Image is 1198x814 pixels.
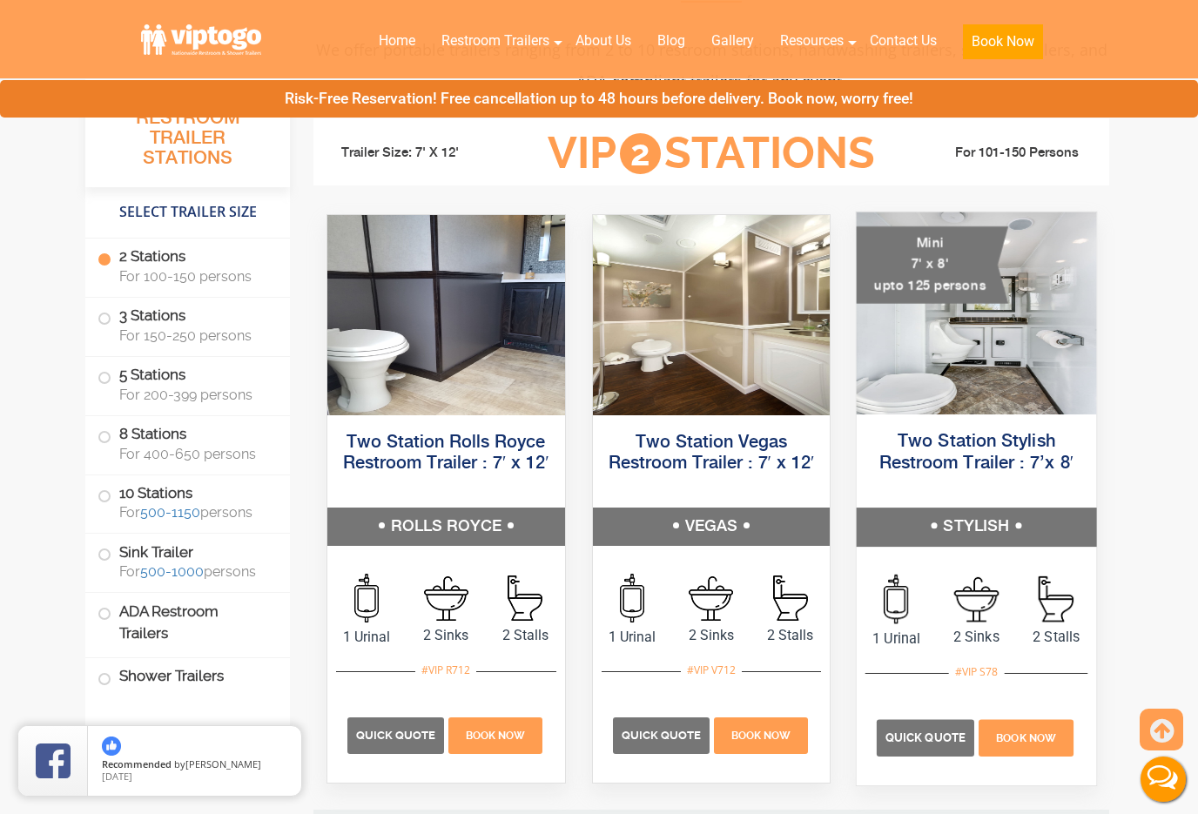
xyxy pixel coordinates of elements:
[327,215,565,415] img: Side view of two station restroom trailer with separate doors for males and females
[354,574,379,622] img: an icon of urinal
[98,593,278,652] label: ADA Restroom Trailers
[997,732,1057,744] span: Book Now
[877,729,977,745] a: Quick Quote
[857,212,1096,414] img: A mini restroom trailer with two separate stations and separate doors for males and females
[98,475,278,529] label: 10 Stations
[366,22,428,60] a: Home
[327,508,565,546] h5: ROLLS ROYCE
[689,576,733,621] img: an icon of sink
[672,625,751,646] span: 2 Sinks
[593,215,831,415] img: Side view of two station restroom trailer with separate doors for males and females
[593,508,831,546] h5: VEGAS
[681,659,742,682] div: #VIP V712
[773,575,808,621] img: an icon of stall
[963,24,1043,59] button: Book Now
[620,574,644,622] img: an icon of urinal
[622,729,701,742] span: Quick Quote
[119,268,269,285] span: For 100-150 persons
[949,661,1005,683] div: #VIP S78
[119,327,269,344] span: For 150-250 persons
[1017,626,1097,647] span: 2 Stalls
[562,22,644,60] a: About Us
[407,625,486,646] span: 2 Sinks
[98,658,278,696] label: Shower Trailers
[98,298,278,352] label: 3 Stations
[140,504,200,521] a: 500-1150
[486,625,565,646] span: 2 Stalls
[36,743,71,778] img: Review Rating
[857,226,1008,304] div: Mini 7' x 8' upto 125 persons
[85,196,290,229] h4: Select Trailer Size
[466,730,525,742] span: Book Now
[885,575,909,624] img: an icon of urinal
[885,731,966,744] span: Quick Quote
[356,729,435,742] span: Quick Quote
[750,625,830,646] span: 2 Stalls
[620,133,661,174] span: 2
[119,446,269,462] span: For 400-650 persons
[902,143,1097,164] li: For 101-150 Persons
[879,433,1074,472] a: Two Station Stylish Restroom Trailer : 7’x 8′
[85,83,290,187] h3: All Portable Restroom Trailer Stations
[1039,576,1073,622] img: an icon of stall
[140,563,204,580] a: 500-1000
[857,22,950,60] a: Contact Us
[98,357,278,411] label: 5 Stations
[326,127,521,179] li: Trailer Size: 7' X 12'
[98,239,278,293] label: 2 Stations
[609,434,815,473] a: Two Station Vegas Restroom Trailer : 7′ x 12′
[347,726,447,743] a: Quick Quote
[447,726,545,743] a: Book Now
[857,628,937,649] span: 1 Urinal
[644,22,698,60] a: Blog
[857,508,1096,546] h5: STYLISH
[102,757,172,770] span: Recommended
[950,22,1056,70] a: Book Now
[327,627,407,648] span: 1 Urinal
[119,563,269,580] span: For persons
[424,576,468,621] img: an icon of sink
[185,757,261,770] span: [PERSON_NAME]
[102,737,121,756] img: thumbs up icon
[1128,744,1198,814] button: Live Chat
[343,434,549,473] a: Two Station Rolls Royce Restroom Trailer : 7′ x 12′
[102,770,132,783] span: [DATE]
[698,22,767,60] a: Gallery
[593,627,672,648] span: 1 Urinal
[98,534,278,588] label: Sink Trailer
[119,504,269,521] span: For persons
[415,659,476,682] div: #VIP R712
[937,626,1017,647] span: 2 Sinks
[613,726,712,743] a: Quick Quote
[119,387,269,403] span: For 200-399 persons
[954,576,999,622] img: an icon of sink
[102,759,287,771] span: by
[977,729,1076,745] a: Book Now
[98,416,278,470] label: 8 Stations
[508,575,542,621] img: an icon of stall
[711,726,810,743] a: Book Now
[731,730,791,742] span: Book Now
[521,130,902,178] h3: VIP Stations
[767,22,857,60] a: Resources
[428,22,562,60] a: Restroom Trailers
